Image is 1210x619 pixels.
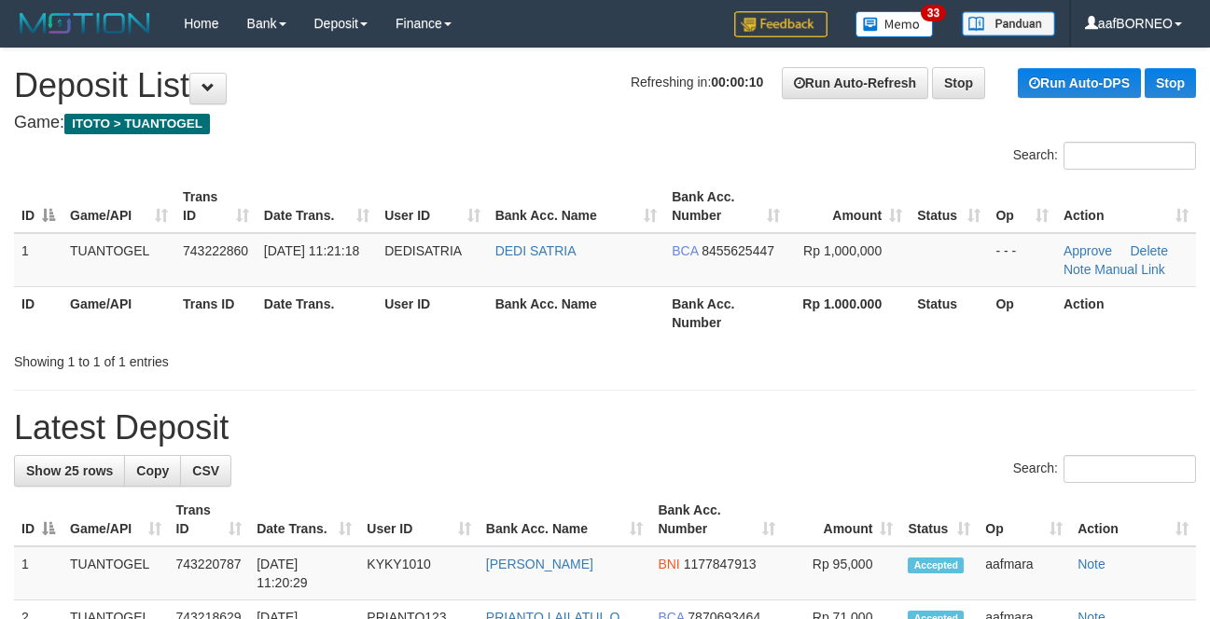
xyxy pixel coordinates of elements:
th: Status: activate to sort column ascending [900,493,978,546]
td: TUANTOGEL [63,233,175,287]
th: Op: activate to sort column ascending [988,180,1055,233]
th: Game/API: activate to sort column ascending [63,180,175,233]
span: BCA [672,243,698,258]
th: User ID [377,286,487,339]
th: ID: activate to sort column descending [14,493,63,546]
strong: 00:00:10 [711,75,763,89]
th: Bank Acc. Name: activate to sort column ascending [488,180,665,233]
th: ID: activate to sort column descending [14,180,63,233]
th: Date Trans.: activate to sort column ascending [249,493,359,546]
h1: Deposit List [14,67,1196,104]
span: CSV [192,463,219,478]
a: Stop [932,67,985,99]
img: Feedback.jpg [734,11,828,37]
span: BNI [658,557,679,571]
th: Bank Acc. Number: activate to sort column ascending [650,493,782,546]
span: 33 [921,5,946,21]
span: Accepted [908,557,964,573]
th: Status: activate to sort column ascending [910,180,988,233]
h1: Latest Deposit [14,409,1196,447]
a: Run Auto-DPS [1018,68,1141,98]
a: Manual Link [1094,262,1165,277]
a: Run Auto-Refresh [782,67,928,99]
th: Status [910,286,988,339]
a: Note [1064,262,1092,277]
th: User ID: activate to sort column ascending [377,180,487,233]
a: Copy [124,455,181,487]
span: ITOTO > TUANTOGEL [64,114,210,134]
th: Bank Acc. Number: activate to sort column ascending [664,180,787,233]
th: Game/API [63,286,175,339]
a: Delete [1130,243,1167,258]
a: CSV [180,455,231,487]
a: Note [1078,557,1106,571]
th: Trans ID: activate to sort column ascending [175,180,257,233]
label: Search: [1013,455,1196,483]
span: Copy 1177847913 to clipboard [684,557,757,571]
td: 1 [14,233,63,287]
th: Bank Acc. Number [664,286,787,339]
td: [DATE] 11:20:29 [249,546,359,600]
th: Op [988,286,1055,339]
div: Showing 1 to 1 of 1 entries [14,345,490,371]
th: Action [1056,286,1196,339]
img: panduan.png [962,11,1055,36]
img: MOTION_logo.png [14,9,156,37]
td: 1 [14,546,63,600]
a: Stop [1145,68,1196,98]
td: aafmara [978,546,1070,600]
th: Amount: activate to sort column ascending [787,180,910,233]
input: Search: [1064,142,1196,170]
span: Copy 8455625447 to clipboard [702,243,774,258]
th: ID [14,286,63,339]
th: Game/API: activate to sort column ascending [63,493,169,546]
th: Action: activate to sort column ascending [1056,180,1196,233]
span: Show 25 rows [26,463,113,478]
label: Search: [1013,142,1196,170]
a: DEDI SATRIA [495,243,577,258]
th: Date Trans.: activate to sort column ascending [257,180,377,233]
a: Approve [1064,243,1112,258]
th: Rp 1.000.000 [787,286,910,339]
a: Show 25 rows [14,455,125,487]
img: Button%20Memo.svg [855,11,934,37]
td: TUANTOGEL [63,546,169,600]
td: Rp 95,000 [783,546,901,600]
th: Action: activate to sort column ascending [1070,493,1196,546]
span: DEDISATRIA [384,243,462,258]
th: Date Trans. [257,286,377,339]
th: Op: activate to sort column ascending [978,493,1070,546]
th: Bank Acc. Name [488,286,665,339]
h4: Game: [14,114,1196,132]
th: Amount: activate to sort column ascending [783,493,901,546]
span: 743222860 [183,243,248,258]
th: Trans ID: activate to sort column ascending [169,493,250,546]
td: 743220787 [169,546,250,600]
td: KYKY1010 [359,546,479,600]
a: [PERSON_NAME] [486,557,593,571]
th: Bank Acc. Name: activate to sort column ascending [479,493,651,546]
span: [DATE] 11:21:18 [264,243,359,258]
th: User ID: activate to sort column ascending [359,493,479,546]
span: Rp 1,000,000 [803,243,882,258]
span: Copy [136,463,169,478]
span: Refreshing in: [631,75,763,89]
td: - - - [988,233,1055,287]
th: Trans ID [175,286,257,339]
input: Search: [1064,455,1196,483]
